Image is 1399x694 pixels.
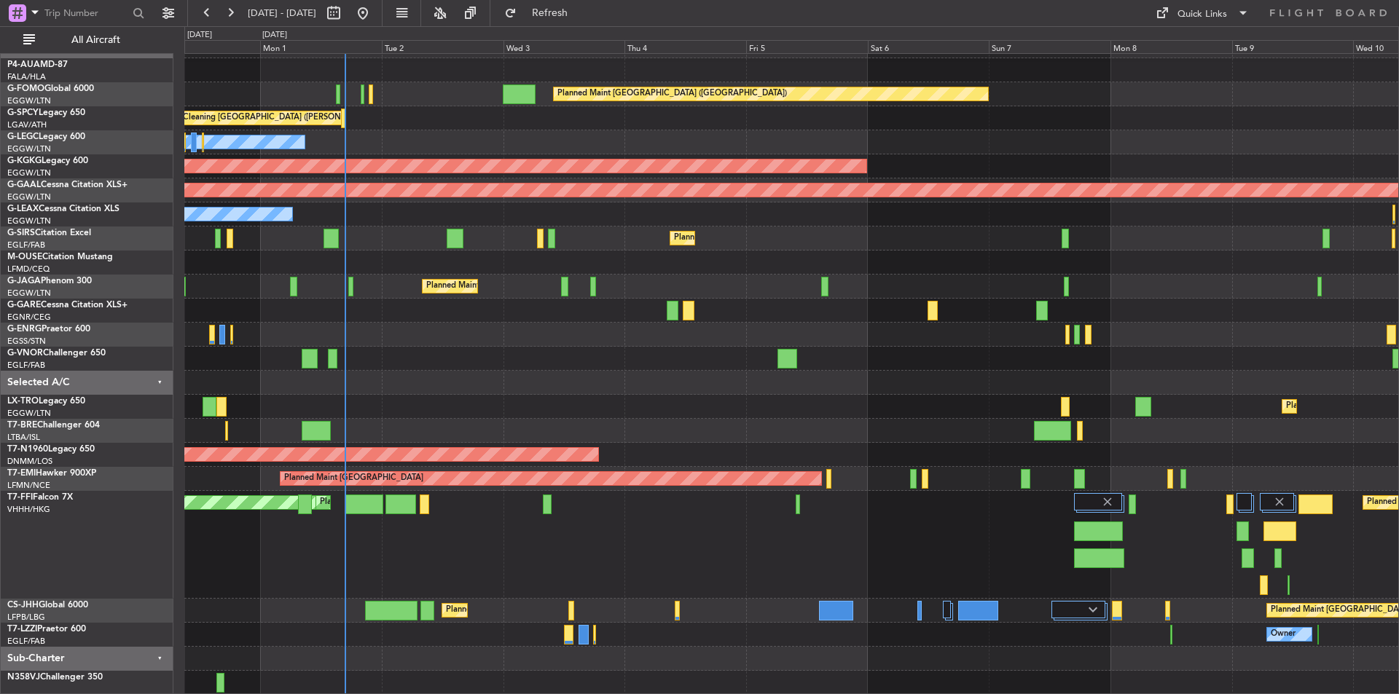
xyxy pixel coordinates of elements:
span: CS-JHH [7,601,39,610]
span: P4-AUA [7,60,40,69]
a: EGGW/LTN [7,95,51,106]
a: G-VNORChallenger 650 [7,349,106,358]
span: G-ENRG [7,325,42,334]
a: G-GAALCessna Citation XLS+ [7,181,128,189]
img: gray-close.svg [1273,495,1286,508]
div: Sun 31 [139,40,261,53]
div: Cleaning [GEOGRAPHIC_DATA] ([PERSON_NAME] Intl) [183,107,388,129]
a: G-SIRSCitation Excel [7,229,91,237]
div: Sun 7 [989,40,1110,53]
div: Planned Maint [GEOGRAPHIC_DATA] ([GEOGRAPHIC_DATA]) [674,227,904,249]
div: Planned Maint [GEOGRAPHIC_DATA] ([GEOGRAPHIC_DATA]) [426,275,656,297]
input: Trip Number [44,2,128,24]
span: G-JAGA [7,277,41,285]
div: Fri 5 [746,40,868,53]
a: EGGW/LTN [7,216,51,226]
div: Wed 3 [503,40,625,53]
span: G-GAAL [7,181,41,189]
span: T7-FFI [7,493,33,502]
a: G-FOMOGlobal 6000 [7,84,94,93]
a: EGGW/LTN [7,192,51,202]
a: M-OUSECitation Mustang [7,253,113,261]
span: G-SPCY [7,109,39,117]
a: EGLF/FAB [7,636,45,647]
a: LGAV/ATH [7,119,47,130]
a: LFMD/CEQ [7,264,50,275]
span: G-VNOR [7,349,43,358]
a: T7-LZZIPraetor 600 [7,625,86,634]
div: Planned Maint [GEOGRAPHIC_DATA] [284,468,423,489]
a: LTBA/ISL [7,432,40,443]
span: [DATE] - [DATE] [248,7,316,20]
a: EGLF/FAB [7,360,45,371]
a: T7-EMIHawker 900XP [7,469,96,478]
span: G-LEAX [7,205,39,213]
button: Quick Links [1148,1,1256,25]
button: All Aircraft [16,28,158,52]
span: All Aircraft [38,35,154,45]
a: G-LEAXCessna Citation XLS [7,205,119,213]
span: G-FOMO [7,84,44,93]
div: Planned Maint [GEOGRAPHIC_DATA] ([GEOGRAPHIC_DATA] Intl) [320,492,563,513]
button: Refresh [498,1,585,25]
a: EGGW/LTN [7,167,51,178]
a: EGGW/LTN [7,143,51,154]
a: T7-N1960Legacy 650 [7,445,95,454]
a: CS-JHHGlobal 6000 [7,601,88,610]
span: G-GARE [7,301,41,309]
a: LX-TROLegacy 650 [7,397,85,406]
a: EGLF/FAB [7,240,45,251]
a: T7-BREChallenger 604 [7,421,100,430]
div: [DATE] [187,29,212,42]
a: G-JAGAPhenom 300 [7,277,92,285]
span: N358VJ [7,673,40,682]
a: G-LEGCLegacy 600 [7,133,85,141]
a: FALA/HLA [7,71,46,82]
a: VHHH/HKG [7,504,50,515]
a: LFMN/NCE [7,480,50,491]
div: Quick Links [1177,7,1227,22]
span: T7-LZZI [7,625,37,634]
a: T7-FFIFalcon 7X [7,493,73,502]
span: G-KGKG [7,157,42,165]
a: G-SPCYLegacy 650 [7,109,85,117]
div: Planned Maint [GEOGRAPHIC_DATA] ([GEOGRAPHIC_DATA]) [446,599,675,621]
div: Sat 6 [868,40,990,53]
a: P4-AUAMD-87 [7,60,68,69]
span: T7-BRE [7,421,37,430]
span: LX-TRO [7,397,39,406]
a: G-KGKGLegacy 600 [7,157,88,165]
a: G-GARECessna Citation XLS+ [7,301,128,309]
div: [DATE] [262,29,287,42]
span: G-LEGC [7,133,39,141]
div: Planned Maint Dusseldorf [1286,395,1382,417]
a: N358VJChallenger 350 [7,673,103,682]
a: EGNR/CEG [7,312,51,323]
a: EGSS/STN [7,336,46,347]
span: Refresh [520,8,581,18]
span: M-OUSE [7,253,42,261]
img: gray-close.svg [1101,495,1114,508]
span: T7-EMI [7,469,36,478]
span: G-SIRS [7,229,35,237]
a: LFPB/LBG [7,612,45,623]
a: EGGW/LTN [7,288,51,299]
a: EGGW/LTN [7,408,51,419]
a: G-ENRGPraetor 600 [7,325,90,334]
a: DNMM/LOS [7,456,52,467]
div: Mon 1 [260,40,382,53]
div: Thu 4 [624,40,746,53]
span: T7-N1960 [7,445,48,454]
div: Planned Maint [GEOGRAPHIC_DATA] ([GEOGRAPHIC_DATA]) [557,83,787,105]
div: Owner [1271,623,1296,645]
img: arrow-gray.svg [1089,607,1097,612]
div: Mon 8 [1110,40,1232,53]
div: Tue 9 [1232,40,1354,53]
div: Tue 2 [382,40,503,53]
